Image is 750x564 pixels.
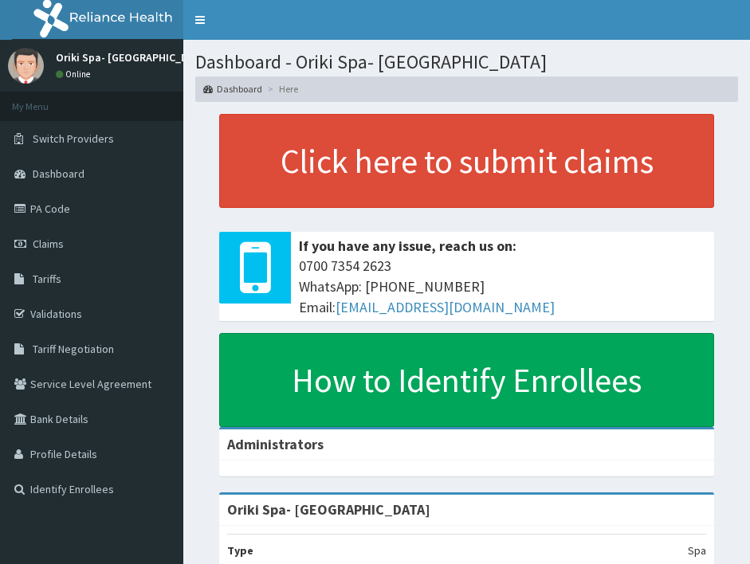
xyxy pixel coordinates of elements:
[219,114,714,208] a: Click here to submit claims
[227,500,430,519] strong: Oriki Spa- [GEOGRAPHIC_DATA]
[33,237,64,251] span: Claims
[56,52,210,63] p: Oriki Spa- [GEOGRAPHIC_DATA]
[219,333,714,427] a: How to Identify Enrollees
[195,52,738,72] h1: Dashboard - Oriki Spa- [GEOGRAPHIC_DATA]
[299,237,516,255] b: If you have any issue, reach us on:
[56,69,94,80] a: Online
[33,131,114,146] span: Switch Providers
[227,435,324,453] b: Administrators
[688,542,706,558] p: Spa
[33,342,114,356] span: Tariff Negotiation
[299,256,706,317] span: 0700 7354 2623 WhatsApp: [PHONE_NUMBER] Email:
[33,166,84,181] span: Dashboard
[203,82,262,96] a: Dashboard
[33,272,61,286] span: Tariffs
[8,48,44,84] img: User Image
[264,82,298,96] li: Here
[336,298,555,316] a: [EMAIL_ADDRESS][DOMAIN_NAME]
[227,543,253,558] b: Type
